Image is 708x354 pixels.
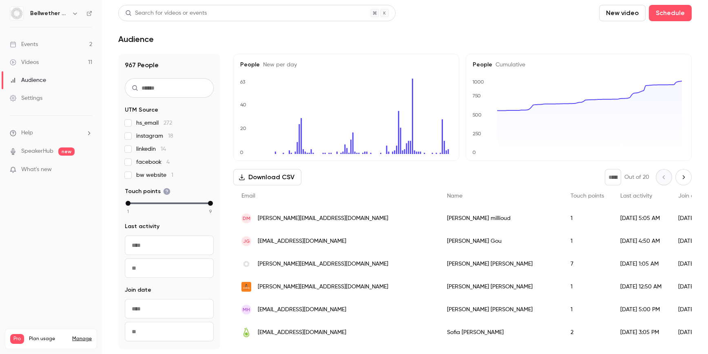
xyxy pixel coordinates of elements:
a: SpeakerHub [21,147,53,156]
div: [DATE] 3:05 PM [612,321,670,344]
h1: Audience [118,34,154,44]
div: [PERSON_NAME] Gou [439,230,562,253]
img: Bellwether Coffee [10,7,23,20]
span: What's new [21,165,52,174]
span: hs_email [136,119,172,127]
span: MH [243,306,250,313]
li: help-dropdown-opener [10,129,92,137]
span: Last activity [620,193,652,199]
span: [PERSON_NAME][EMAIL_ADDRESS][DOMAIN_NAME] [258,214,388,223]
span: 14 [161,146,166,152]
h6: Bellwether Coffee [30,9,69,18]
h5: People [473,61,685,69]
text: 750 [472,93,481,99]
div: Videos [10,58,39,66]
span: Help [21,129,33,137]
span: [PERSON_NAME][EMAIL_ADDRESS][DOMAIN_NAME] [258,260,388,268]
button: Next page [675,169,692,185]
div: [PERSON_NAME] millioud [439,207,562,230]
span: Touch points [571,193,604,199]
img: bellwethercoffee.com [241,259,251,269]
span: facebook [136,158,170,166]
div: min [126,201,131,206]
text: 250 [473,131,481,136]
span: 18 [168,133,173,139]
div: 7 [562,253,612,275]
button: Schedule [649,5,692,21]
button: New video [599,5,646,21]
span: Name [447,193,462,199]
img: avotoasty.com [241,328,251,337]
div: 1 [562,298,612,321]
text: 500 [472,112,482,118]
div: [PERSON_NAME] [PERSON_NAME] [439,275,562,298]
span: 4 [166,159,170,165]
div: Events [10,40,38,48]
iframe: Noticeable Trigger [82,166,92,174]
p: Out of 20 [624,173,649,181]
span: Join date [125,286,151,294]
span: 1 [127,208,129,215]
text: 1000 [472,79,484,85]
span: Last activity [125,222,159,231]
div: 2 [562,321,612,344]
span: bw website [136,171,173,179]
div: Audience [10,76,46,84]
div: 1 [562,207,612,230]
span: new [58,147,75,156]
span: New per day [260,62,297,68]
span: dm [243,215,250,222]
span: [EMAIL_ADDRESS][DOMAIN_NAME] [258,328,346,337]
a: Manage [72,336,92,342]
span: instagram [136,132,173,140]
div: 1 [562,275,612,298]
span: Cumulative [492,62,525,68]
text: 0 [240,150,243,155]
img: maherspurecoffee.ie [241,282,251,292]
div: 1 [562,230,612,253]
span: Pro [10,334,24,344]
div: max [208,201,213,206]
span: [PERSON_NAME][EMAIL_ADDRESS][DOMAIN_NAME] [258,283,388,291]
span: linkedin [136,145,166,153]
span: Plan usage [29,336,67,342]
div: Settings [10,94,42,102]
span: UTM Source [125,106,158,114]
span: [EMAIL_ADDRESS][DOMAIN_NAME] [258,237,346,246]
text: 0 [472,150,476,155]
span: Join date [678,193,704,199]
text: 20 [240,125,246,131]
text: 40 [240,102,246,108]
div: Search for videos or events [125,9,207,18]
div: [DATE] 1:05 AM [612,253,670,275]
div: [DATE] 5:05 AM [612,207,670,230]
text: 63 [240,79,246,85]
div: Sofia [PERSON_NAME] [439,321,562,344]
span: 9 [209,208,212,215]
span: [EMAIL_ADDRESS][DOMAIN_NAME] [258,306,346,314]
h1: 967 People [125,60,214,70]
span: 272 [164,120,172,126]
div: [PERSON_NAME] [PERSON_NAME] [439,253,562,275]
span: Touch points [125,187,170,196]
span: 1 [171,172,173,178]
span: Email [241,193,255,199]
button: Download CSV [233,169,301,185]
div: [PERSON_NAME] [PERSON_NAME] [439,298,562,321]
div: [DATE] 4:50 AM [612,230,670,253]
span: JG [243,237,250,245]
div: [DATE] 12:50 AM [612,275,670,298]
h5: People [240,61,452,69]
div: [DATE] 5:00 PM [612,298,670,321]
